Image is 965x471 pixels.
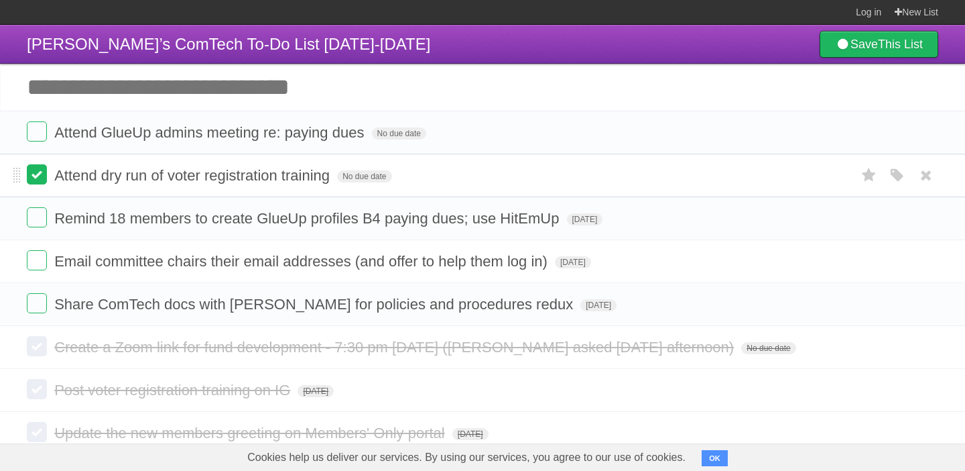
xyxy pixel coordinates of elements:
[298,385,334,397] span: [DATE]
[27,207,47,227] label: Done
[54,124,367,141] span: Attend GlueUp admins meeting re: paying dues
[741,342,795,354] span: No due date
[580,299,617,311] span: [DATE]
[27,35,430,53] span: [PERSON_NAME]’s ComTech To-Do List [DATE]-[DATE]
[27,121,47,142] label: Done
[27,164,47,185] label: Done
[54,382,294,399] span: Post voter registration training on IG
[54,339,737,356] span: Create a Zoom link for fund development - 7:30 pm [DATE] ([PERSON_NAME] asked [DATE] afternoon)
[54,210,562,227] span: Remind 18 members to create GlueUp profiles B4 paying dues; use HitEmUp
[54,425,448,441] span: Update the new members greeting on Members' Only portal
[234,444,699,471] span: Cookies help us deliver our services. By using our services, you agree to our use of cookies.
[555,256,591,268] span: [DATE]
[54,253,551,270] span: Email committee chairs their email addresses (and offer to help them log in)
[878,38,923,51] b: This List
[27,293,47,313] label: Done
[702,450,728,466] button: OK
[27,336,47,356] label: Done
[567,213,603,225] span: [DATE]
[820,31,938,58] a: SaveThis List
[856,164,882,187] label: Star task
[27,422,47,442] label: Done
[452,428,489,440] span: [DATE]
[372,127,426,140] span: No due date
[54,167,333,184] span: Attend dry run of voter registration training
[27,379,47,399] label: Done
[54,296,576,313] span: Share ComTech docs with [PERSON_NAME] for policies and procedures redux
[337,170,391,182] span: No due date
[27,250,47,270] label: Done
